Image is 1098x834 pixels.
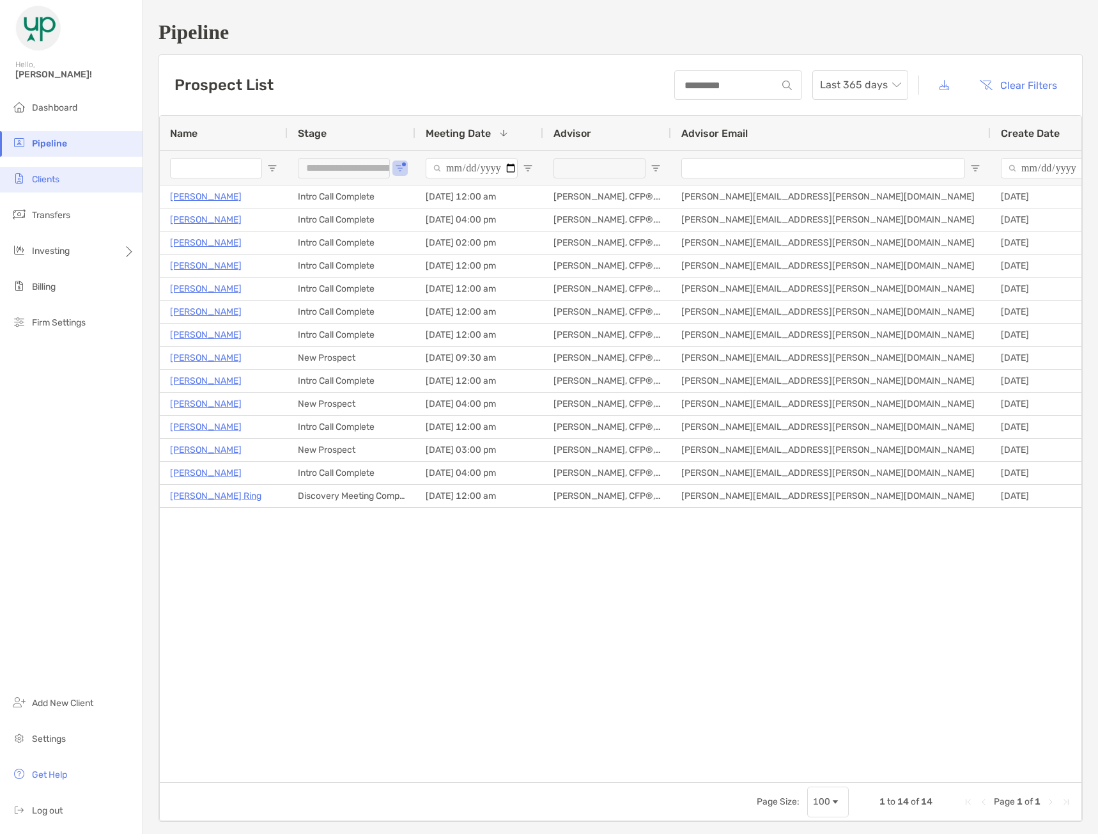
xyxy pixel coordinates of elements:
[681,127,748,139] span: Advisor Email
[1025,796,1033,807] span: of
[170,350,242,366] a: [PERSON_NAME]
[32,317,86,328] span: Firm Settings
[170,212,242,228] a: [PERSON_NAME]
[32,102,77,113] span: Dashboard
[288,485,415,507] div: Discovery Meeting Complete
[170,304,242,320] p: [PERSON_NAME]
[32,805,63,816] span: Log out
[807,787,849,817] div: Page Size
[32,210,70,221] span: Transfers
[32,138,67,149] span: Pipeline
[170,281,242,297] a: [PERSON_NAME]
[288,416,415,438] div: Intro Call Complete
[970,163,980,173] button: Open Filter Menu
[543,439,671,461] div: [PERSON_NAME], CFP®, MSF
[174,76,274,94] h3: Prospect List
[426,127,491,139] span: Meeting Date
[415,185,543,208] div: [DATE] 12:00 am
[671,208,991,231] div: [PERSON_NAME][EMAIL_ADDRESS][PERSON_NAME][DOMAIN_NAME]
[651,163,661,173] button: Open Filter Menu
[15,69,135,80] span: [PERSON_NAME]!
[1035,796,1040,807] span: 1
[12,207,27,222] img: transfers icon
[170,189,242,205] a: [PERSON_NAME]
[671,370,991,392] div: [PERSON_NAME][EMAIL_ADDRESS][PERSON_NAME][DOMAIN_NAME]
[170,235,242,251] a: [PERSON_NAME]
[288,439,415,461] div: New Prospect
[671,439,991,461] div: [PERSON_NAME][EMAIL_ADDRESS][PERSON_NAME][DOMAIN_NAME]
[813,796,830,807] div: 100
[12,314,27,329] img: firm-settings icon
[288,347,415,369] div: New Prospect
[820,71,901,99] span: Last 365 days
[32,769,67,780] span: Get Help
[170,465,242,481] a: [PERSON_NAME]
[288,185,415,208] div: Intro Call Complete
[15,5,61,51] img: Zoe Logo
[671,185,991,208] div: [PERSON_NAME][EMAIL_ADDRESS][PERSON_NAME][DOMAIN_NAME]
[170,442,242,458] p: [PERSON_NAME]
[288,255,415,277] div: Intro Call Complete
[963,797,973,807] div: First Page
[395,163,405,173] button: Open Filter Menu
[887,796,895,807] span: to
[170,419,242,435] a: [PERSON_NAME]
[415,255,543,277] div: [DATE] 12:00 pm
[170,127,197,139] span: Name
[970,71,1067,99] button: Clear Filters
[415,324,543,346] div: [DATE] 12:00 am
[288,370,415,392] div: Intro Call Complete
[288,301,415,323] div: Intro Call Complete
[543,208,671,231] div: [PERSON_NAME], CFP®, MSF
[415,393,543,415] div: [DATE] 04:00 pm
[12,695,27,710] img: add_new_client icon
[288,393,415,415] div: New Prospect
[288,462,415,484] div: Intro Call Complete
[543,416,671,438] div: [PERSON_NAME], CFP®, MSF
[671,255,991,277] div: [PERSON_NAME][EMAIL_ADDRESS][PERSON_NAME][DOMAIN_NAME]
[12,730,27,746] img: settings icon
[12,278,27,294] img: billing icon
[267,163,277,173] button: Open Filter Menu
[170,258,242,274] a: [PERSON_NAME]
[426,158,518,178] input: Meeting Date Filter Input
[170,327,242,343] a: [PERSON_NAME]
[543,347,671,369] div: [PERSON_NAME], CFP®, MSF
[978,797,989,807] div: Previous Page
[415,485,543,507] div: [DATE] 12:00 am
[543,462,671,484] div: [PERSON_NAME], CFP®, MSF
[681,158,965,178] input: Advisor Email Filter Input
[415,232,543,254] div: [DATE] 02:00 pm
[32,246,70,256] span: Investing
[543,278,671,300] div: [PERSON_NAME], CFP®, MSF
[32,174,59,185] span: Clients
[543,393,671,415] div: [PERSON_NAME], CFP®, MSF
[553,127,591,139] span: Advisor
[415,462,543,484] div: [DATE] 04:00 pm
[32,698,93,709] span: Add New Client
[415,278,543,300] div: [DATE] 12:00 am
[170,488,261,504] a: [PERSON_NAME] Ring
[12,802,27,817] img: logout icon
[543,324,671,346] div: [PERSON_NAME], CFP®, MSF
[170,396,242,412] a: [PERSON_NAME]
[543,255,671,277] div: [PERSON_NAME], CFP®, MSF
[921,796,932,807] span: 14
[543,301,671,323] div: [PERSON_NAME], CFP®, MSF
[671,416,991,438] div: [PERSON_NAME][EMAIL_ADDRESS][PERSON_NAME][DOMAIN_NAME]
[12,171,27,186] img: clients icon
[879,796,885,807] span: 1
[12,242,27,258] img: investing icon
[298,127,327,139] span: Stage
[671,278,991,300] div: [PERSON_NAME][EMAIL_ADDRESS][PERSON_NAME][DOMAIN_NAME]
[523,163,533,173] button: Open Filter Menu
[170,373,242,389] a: [PERSON_NAME]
